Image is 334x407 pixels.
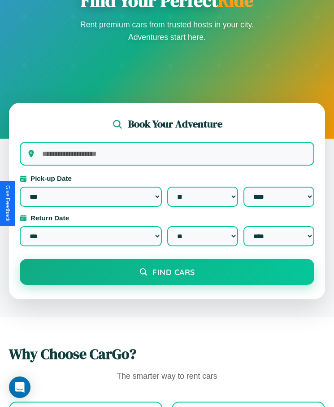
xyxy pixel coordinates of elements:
[9,376,30,398] div: Open Intercom Messenger
[4,185,11,222] div: Give Feedback
[20,214,314,222] label: Return Date
[78,18,257,44] p: Rent premium cars from trusted hosts in your city. Adventures start here.
[9,369,325,384] p: The smarter way to rent cars
[128,117,222,131] h2: Book Your Adventure
[9,344,325,364] h2: Why Choose CarGo?
[20,259,314,285] button: Find Cars
[20,175,314,182] label: Pick-up Date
